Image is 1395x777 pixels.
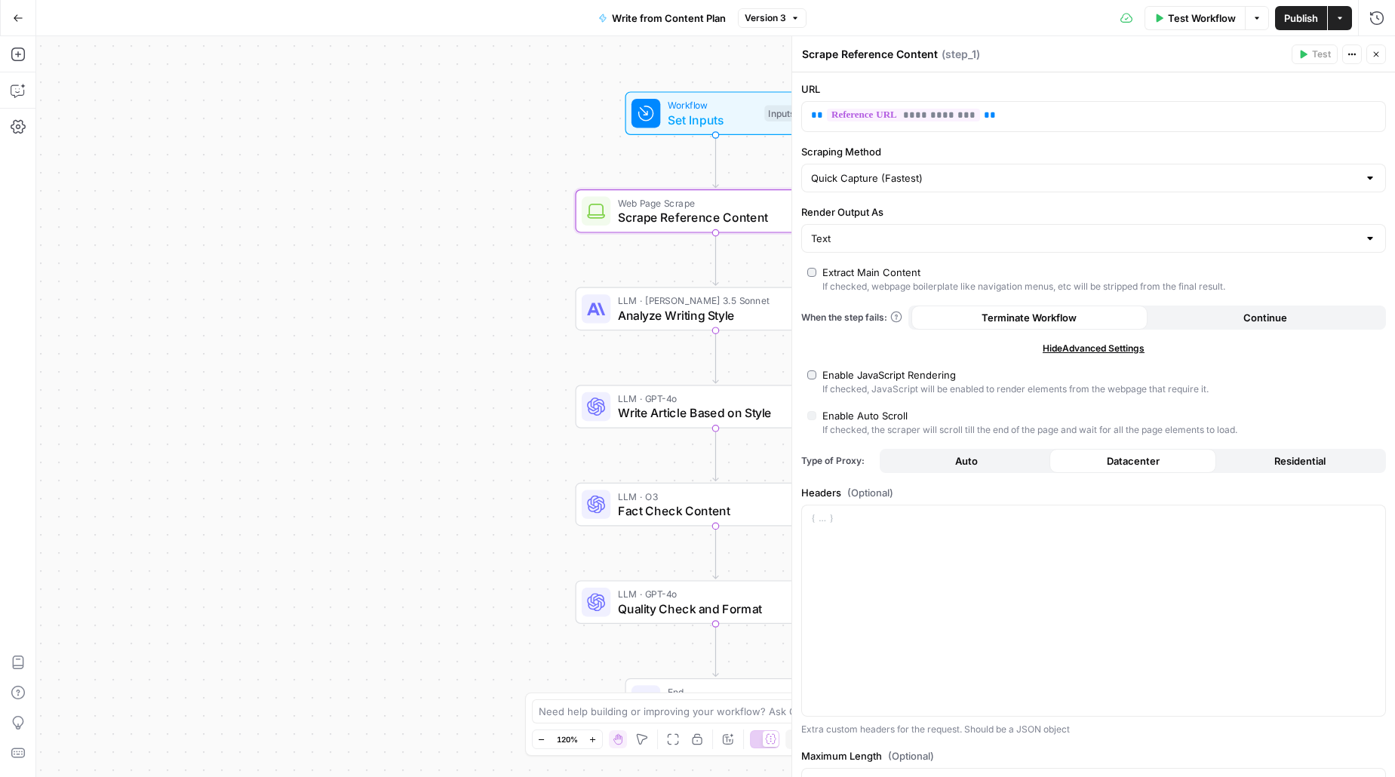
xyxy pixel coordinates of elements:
[801,748,1386,763] label: Maximum Length
[668,684,791,699] span: End
[668,98,757,112] span: Workflow
[618,489,805,503] span: LLM · O3
[576,91,856,135] div: WorkflowSet InputsInputs
[1312,48,1331,61] span: Test
[847,485,893,500] span: (Optional)
[557,733,578,745] span: 120%
[612,11,726,26] span: Write from Content Plan
[811,231,1358,246] input: Text
[822,423,1237,437] div: If checked, the scraper will scroll till the end of the page and wait for all the page elements t...
[1243,310,1287,325] span: Continue
[764,105,797,121] div: Inputs
[576,189,856,233] div: Web Page ScrapeScrape Reference ContentStep 1
[618,208,808,226] span: Scrape Reference Content
[1148,306,1384,330] button: Continue
[888,748,934,763] span: (Optional)
[822,265,920,280] div: Extract Main Content
[713,135,718,188] g: Edge from start to step_1
[713,233,718,286] g: Edge from step_1 to step_2
[822,280,1225,293] div: If checked, webpage boilerplate like navigation menus, etc will be stripped from the final result.
[618,392,807,406] span: LLM · GPT-4o
[883,449,1049,473] button: Auto
[713,330,718,383] g: Edge from step_2 to step_3
[801,204,1386,220] label: Render Output As
[618,195,808,210] span: Web Page Scrape
[822,408,908,423] div: Enable Auto Scroll
[618,306,807,324] span: Analyze Writing Style
[618,587,807,601] span: LLM · GPT-4o
[576,385,856,428] div: LLM · GPT-4oWrite Article Based on StyleStep 3
[618,600,807,618] span: Quality Check and Format
[713,624,718,677] g: Edge from step_5 to end
[1292,45,1338,64] button: Test
[1107,453,1160,468] span: Datacenter
[807,411,816,420] input: Enable Auto ScrollIf checked, the scraper will scroll till the end of the page and wait for all t...
[807,370,816,379] input: Enable JavaScript RenderingIf checked, JavaScript will be enabled to render elements from the web...
[713,428,718,481] g: Edge from step_3 to step_4
[1274,453,1326,468] span: Residential
[811,170,1358,186] input: Quick Capture (Fastest)
[668,111,757,129] span: Set Inputs
[801,81,1386,97] label: URL
[822,367,956,382] div: Enable JavaScript Rendering
[801,485,1386,500] label: Headers
[801,723,1386,736] div: Extra custom headers for the request. Should be a JSON object
[801,454,874,468] span: Type of Proxy:
[576,580,856,624] div: LLM · GPT-4oQuality Check and FormatStep 5
[1275,6,1327,30] button: Publish
[1145,6,1245,30] button: Test Workflow
[713,526,718,579] g: Edge from step_4 to step_5
[942,47,980,62] span: ( step_1 )
[955,453,978,468] span: Auto
[576,678,856,722] div: EndOutput
[1168,11,1236,26] span: Test Workflow
[1043,342,1145,355] span: Hide Advanced Settings
[576,483,856,527] div: LLM · O3Fact Check ContentStep 4
[802,47,938,62] textarea: Scrape Reference Content
[738,8,807,28] button: Version 3
[618,293,807,308] span: LLM · [PERSON_NAME] 3.5 Sonnet
[801,144,1386,159] label: Scraping Method
[589,6,735,30] button: Write from Content Plan
[1284,11,1318,26] span: Publish
[807,268,816,277] input: Extract Main ContentIf checked, webpage boilerplate like navigation menus, etc will be stripped f...
[801,311,902,324] a: When the step fails:
[822,382,1209,396] div: If checked, JavaScript will be enabled to render elements from the webpage that require it.
[576,287,856,331] div: LLM · [PERSON_NAME] 3.5 SonnetAnalyze Writing StyleStep 2
[745,11,786,25] span: Version 3
[1216,449,1383,473] button: Residential
[618,404,807,422] span: Write Article Based on Style
[618,502,805,520] span: Fact Check Content
[982,310,1077,325] span: Terminate Workflow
